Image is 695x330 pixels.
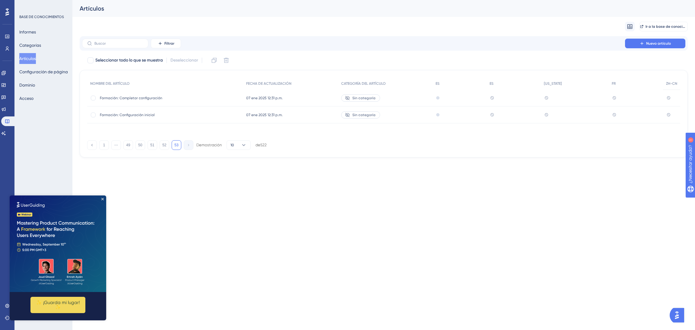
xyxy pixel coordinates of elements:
button: 49 [123,140,133,150]
font: 07 ene 2025 12:31 p.m. [246,96,283,100]
font: ZH-CN [666,81,677,86]
iframe: Asistente de inicio de IA de UserGuiding [670,306,688,324]
font: CATEGORÍA DEL ARTÍCULO [341,81,386,86]
font: Sin categoría [352,113,376,117]
button: ✨ ¡Guarda mi lugar!✨ [21,101,76,118]
button: Artículos [19,53,36,64]
button: Categorías [19,40,41,51]
font: 07 ene 2025 12:31 p.m. [246,113,283,117]
font: Filtrar [164,41,174,46]
font: 51 [150,143,154,147]
font: BASE DE CONOCIMIENTOS [19,15,64,19]
font: [US_STATE] [544,81,562,86]
button: Dominio [19,80,35,90]
font: Artículos [80,5,104,12]
font: Dominio [19,83,35,87]
font: ¿Necesitar ayuda? [14,3,52,7]
button: 52 [160,140,169,150]
font: Configuración de página [19,69,68,74]
font: Deseleccionar [170,58,198,63]
button: Filtrar [151,39,181,48]
font: FR [612,81,616,86]
font: 53 [174,143,178,147]
button: Acceso [19,93,33,104]
font: ✨ ¡Guarda mi lugar!✨ [27,104,70,114]
button: Configuración de página [19,66,68,77]
button: Informes [19,27,36,37]
button: Nuevo artículo [625,39,685,48]
font: 49 [126,143,130,147]
button: 50 [135,140,145,150]
font: 10 [230,143,234,147]
font: ⋯ [114,143,118,147]
font: de [255,143,260,147]
font: Demostración [196,143,222,147]
font: Acceso [19,96,33,101]
font: Nuevo artículo [646,41,671,46]
font: Formación: Configuración inicial [100,113,155,117]
button: 53 [172,140,181,150]
font: FECHA DE ACTUALIZACIÓN [246,81,291,86]
font: ES [436,81,440,86]
input: Buscar [94,41,143,46]
font: 50 [138,143,142,147]
font: 1 [56,4,58,7]
font: Sin categoría [352,96,376,100]
button: 1 [99,140,109,150]
button: Deseleccionar [170,55,198,66]
font: Formación: Completar configuración [100,96,162,100]
font: 522 [260,143,267,147]
button: ⋯ [111,140,121,150]
font: Artículos [19,56,36,61]
font: NOMBRE DEL ARTÍCULO [90,81,130,86]
button: 10 [227,140,251,150]
font: Seleccionar todo lo que se muestra [95,58,163,63]
font: ES [490,81,493,86]
font: 1 [103,143,105,147]
font: Informes [19,30,36,34]
button: 51 [148,140,157,150]
font: 52 [162,143,166,147]
div: Cerrar vista previa [92,2,94,5]
font: Categorías [19,43,41,48]
button: Ir a la base de conocimientos [639,22,688,31]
